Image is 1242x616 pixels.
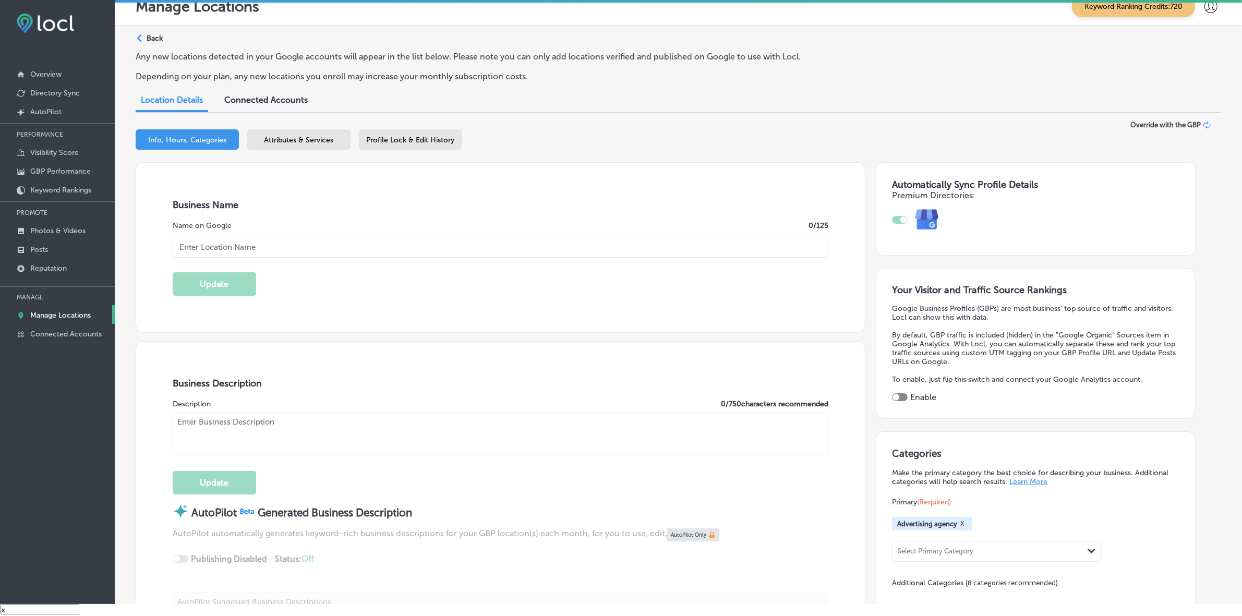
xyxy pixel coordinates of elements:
[191,506,412,519] strong: AutoPilot Generated Business Description
[30,167,91,176] p: GBP Performance
[237,506,258,515] img: Beta
[367,136,455,144] span: Profile Lock & Edit History
[173,237,828,258] input: Enter Location Name
[892,578,1058,587] span: Additional Categories
[173,400,211,408] label: Description
[892,468,1179,486] p: Make the primary category the best choice for describing your business. Additional categories wil...
[1009,477,1047,486] a: Learn More
[892,331,1179,366] p: By default, GBP traffic is included (hidden) in the "Google Organic" Sources item in Google Analy...
[173,503,188,519] img: autopilot-icon
[892,448,1179,463] h3: Categories
[892,375,1179,384] p: To enable, just flip this switch and connect your Google Analytics account.
[147,34,163,43] p: Back
[892,190,1179,200] h4: Premium Directories:
[908,200,947,239] img: e7ababfa220611ac49bdb491a11684a6.png
[30,89,80,98] p: Directory Sync
[264,136,334,144] span: Attributes & Services
[30,264,67,273] p: Reputation
[30,186,91,195] p: Keyword Rankings
[30,107,62,116] p: AutoPilot
[898,548,973,555] div: Select Primary Category
[917,498,951,506] span: (Required)
[224,95,308,105] span: Connected Accounts
[30,226,86,235] p: Photos & Videos
[30,330,102,339] p: Connected Accounts
[721,400,828,408] label: 0 / 750 characters recommended
[892,179,1179,190] h3: Automatically Sync Profile Details
[892,304,1179,322] p: Google Business Profiles (GBPs) are most business' top source of traffic and visitors. Locl can s...
[897,520,957,528] span: Advertising agency
[148,136,226,144] span: Info, Hours, Categories
[809,221,828,230] label: 0 /125
[1130,121,1201,129] span: Override with the GBP
[136,52,841,62] p: Any new locations detected in your Google accounts will appear in the list below. Please note you...
[173,378,828,389] h3: Business Description
[17,14,74,33] img: fda3e92497d09a02dc62c9cd864e3231.png
[966,578,1058,588] span: (8 categories recommended)
[30,311,91,320] p: Manage Locations
[173,471,256,494] button: Update
[141,95,203,105] span: Location Details
[30,148,79,157] p: Visibility Score
[136,71,841,81] p: Depending on your plan, any new locations you enroll may increase your monthly subscription costs.
[30,70,62,79] p: Overview
[892,498,951,506] span: Primary
[173,272,256,296] button: Update
[957,520,967,528] button: X
[173,221,232,230] label: Name on Google
[892,603,1171,611] span: Selected Additional Category(s) (1)
[892,284,1179,296] h3: Your Visitor and Traffic Source Rankings
[173,199,828,211] h3: Business Name
[30,245,48,254] p: Posts
[910,392,936,402] label: Enable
